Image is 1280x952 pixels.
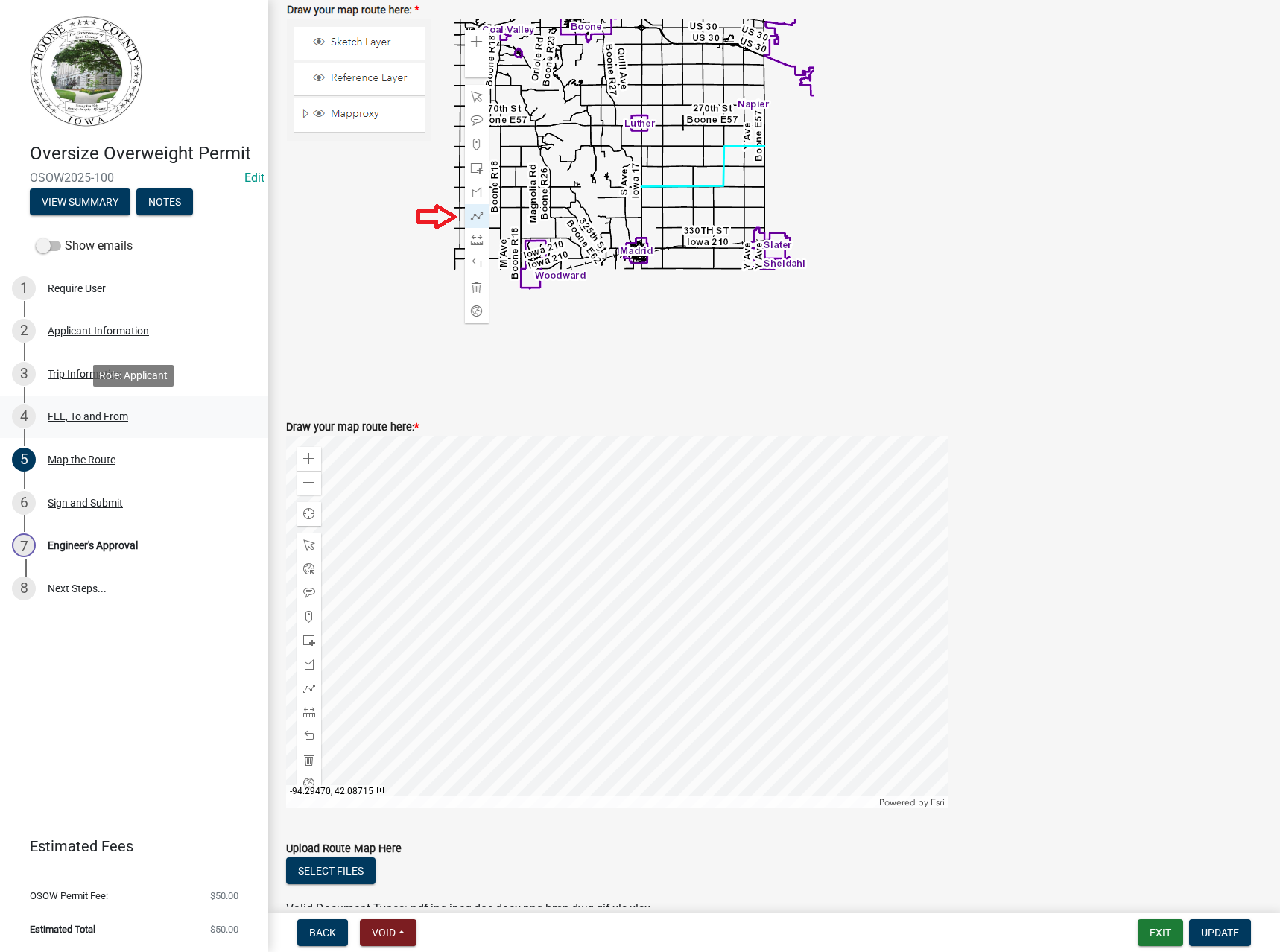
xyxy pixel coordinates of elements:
div: 1 [12,276,36,300]
div: 5 [12,448,36,472]
button: Exit [1138,919,1183,946]
div: 3 [12,362,36,386]
button: Back [297,919,348,946]
div: 2 [12,319,36,343]
wm-modal-confirm: Summary [30,197,130,209]
div: Sign and Submit [48,498,123,508]
label: Upload Route Map Here [286,844,402,854]
a: Esri [931,797,945,807]
span: Estimated Total [30,924,95,934]
div: Role: Applicant [93,365,174,387]
div: Trip Information [48,369,122,379]
button: View Summary [30,188,130,215]
div: 6 [12,491,36,515]
span: $50.00 [210,891,238,901]
span: Update [1201,927,1239,939]
span: OSOW2025-100 [30,171,238,185]
span: OSOW Permit Fee: [30,891,108,901]
div: FEE, To and From [48,411,128,422]
div: Map the Route [48,454,115,465]
button: Void [360,919,416,946]
div: 8 [12,577,36,600]
h4: Oversize Overweight Permit [30,143,256,165]
span: $50.00 [210,924,238,934]
div: Applicant Information [48,326,149,336]
button: Select files [286,857,376,884]
img: Boone County, Iowa [30,16,143,127]
a: Edit [244,171,264,185]
label: Show emails [36,237,133,255]
wm-modal-confirm: Notes [136,197,193,209]
div: Engineer's Approval [48,540,138,550]
a: Estimated Fees [12,831,244,861]
span: Valid Document Types: pdf,jpg,jpeg,doc,docx,png,bmp,dwg,gif,xls,xlsx [286,901,650,915]
span: Back [309,927,336,939]
button: Update [1189,919,1251,946]
button: Notes [136,188,193,215]
div: 4 [12,404,36,428]
div: Powered by [875,796,948,808]
label: Draw your map route here: [286,422,419,433]
div: Zoom out [297,471,321,495]
div: 7 [12,533,36,557]
div: Zoom in [297,447,321,471]
div: Require User [48,283,106,293]
div: Find my location [297,502,321,526]
wm-modal-confirm: Edit Application Number [244,171,264,185]
span: Void [372,927,396,939]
